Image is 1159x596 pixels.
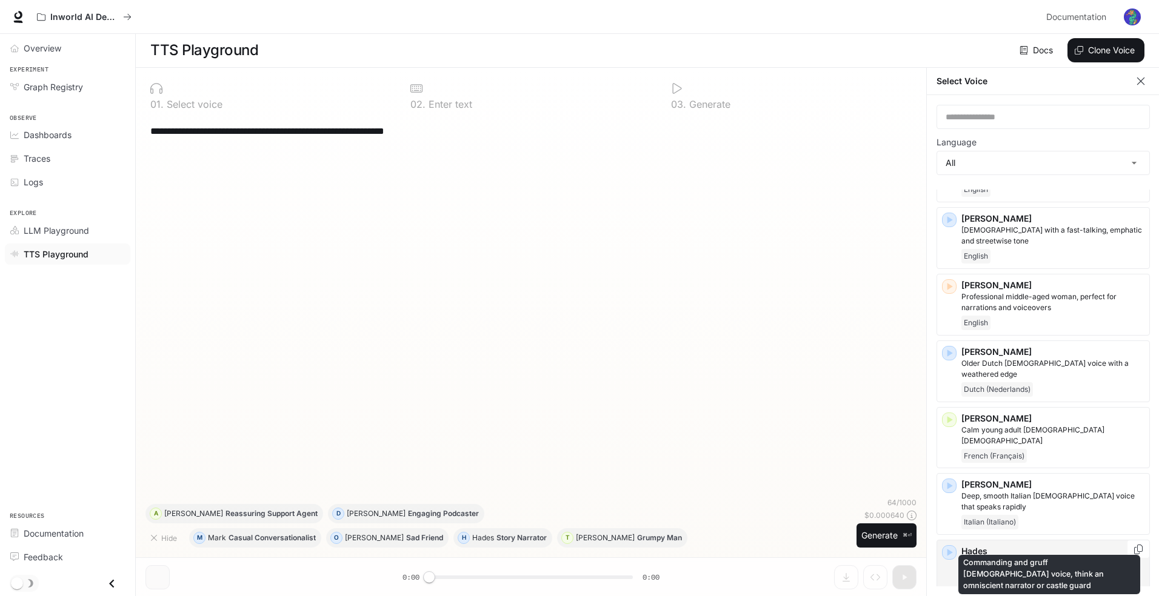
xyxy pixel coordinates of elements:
p: Language [937,138,977,147]
p: Select voice [164,99,222,109]
a: Docs [1017,38,1058,62]
div: A [150,504,161,523]
span: Graph Registry [24,81,83,93]
p: 0 1 . [150,99,164,109]
a: Dashboards [5,124,130,145]
div: M [194,528,205,548]
button: A[PERSON_NAME]Reassuring Support Agent [145,504,323,523]
button: Close drawer [98,571,125,596]
h1: TTS Playground [150,38,258,62]
button: Clone Voice [1067,38,1144,62]
img: User avatar [1124,8,1141,25]
a: Documentation [5,523,130,544]
p: 0 2 . [410,99,426,109]
a: Graph Registry [5,76,130,98]
p: $ 0.000640 [864,510,904,520]
div: D [333,504,344,523]
span: Documentation [24,527,84,540]
button: HHadesStory Narrator [453,528,552,548]
span: Documentation [1046,10,1106,25]
a: Feedback [5,546,130,568]
span: LLM Playground [24,224,89,237]
span: Dark mode toggle [11,576,23,589]
a: LLM Playground [5,220,130,241]
p: Engaging Podcaster [408,510,479,517]
p: [PERSON_NAME] [961,213,1144,225]
a: Traces [5,148,130,169]
p: Enter text [426,99,472,109]
span: Traces [24,152,50,165]
p: Inworld AI Demos [50,12,118,22]
p: Grumpy Man [637,534,682,541]
p: Deep, smooth Italian male voice that speaks rapidly [961,491,1144,512]
button: All workspaces [32,5,137,29]
button: T[PERSON_NAME]Grumpy Man [557,528,687,548]
span: TTS Playground [24,248,89,260]
button: Hide [145,528,184,548]
span: Dashboards [24,128,72,141]
p: Older Dutch male voice with a weathered edge [961,358,1144,380]
p: ⌘⏎ [903,532,912,539]
div: H [458,528,469,548]
p: Hades [961,545,1144,557]
p: [PERSON_NAME] [347,510,406,517]
span: English [961,249,990,263]
a: Logs [5,171,130,193]
div: Commanding and gruff [DEMOGRAPHIC_DATA] voice, think an omniscient narrator or castle guard [958,555,1140,594]
p: Generate [686,99,730,109]
p: [PERSON_NAME] [345,534,404,541]
p: [PERSON_NAME] [961,478,1144,491]
span: English [961,182,990,197]
button: Generate⌘⏎ [857,523,917,548]
p: Reassuring Support Agent [225,510,318,517]
p: 0 3 . [671,99,686,109]
div: O [331,528,342,548]
p: Male with a fast-talking, emphatic and streetwise tone [961,225,1144,247]
span: Italian (Italiano) [961,515,1018,529]
span: Feedback [24,551,63,563]
button: O[PERSON_NAME]Sad Friend [326,528,449,548]
p: Professional middle-aged woman, perfect for narrations and voiceovers [961,291,1144,313]
button: User avatar [1120,5,1144,29]
p: Sad Friend [406,534,443,541]
a: TTS Playground [5,243,130,265]
p: 64 / 1000 [887,497,917,508]
p: Story Narrator [496,534,547,541]
p: Hades [472,534,494,541]
button: D[PERSON_NAME]Engaging Podcaster [328,504,484,523]
p: [PERSON_NAME] [576,534,635,541]
button: Copy Voice ID [1132,545,1144,554]
span: English [961,316,990,330]
a: Documentation [1041,5,1115,29]
p: Casual Conversationalist [229,534,316,541]
p: Mark [208,534,226,541]
p: [PERSON_NAME] [961,412,1144,425]
span: Overview [24,42,61,55]
p: [PERSON_NAME] [961,346,1144,358]
span: Logs [24,176,43,188]
p: Calm young adult French male [961,425,1144,446]
p: [PERSON_NAME] [961,279,1144,291]
a: Overview [5,38,130,59]
div: All [937,151,1149,174]
button: MMarkCasual Conversationalist [189,528,321,548]
div: T [562,528,573,548]
p: [PERSON_NAME] [164,510,223,517]
span: French (Français) [961,449,1027,463]
span: Dutch (Nederlands) [961,382,1033,397]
